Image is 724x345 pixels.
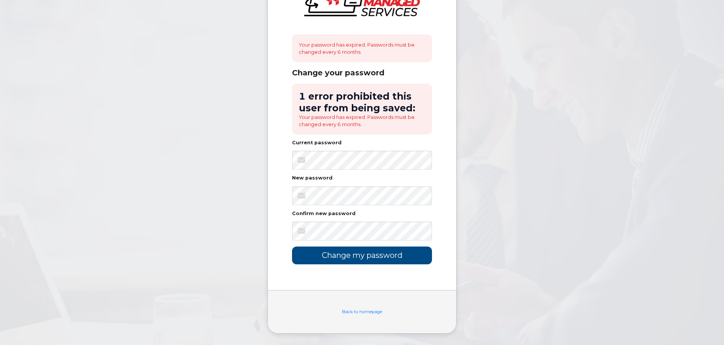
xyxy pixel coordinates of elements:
[292,68,432,78] div: Change your password
[342,309,382,314] a: Back to homepage
[299,91,425,114] h2: 1 error prohibited this user from being saved:
[299,114,425,128] li: Your password has expired. Passwords must be changed every 6 months.
[292,176,332,181] label: New password
[292,34,432,62] div: Your password has expired. Passwords must be changed every 6 months.
[292,211,356,216] label: Confirm new password
[292,247,432,264] input: Change my password
[292,140,342,145] label: Current password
